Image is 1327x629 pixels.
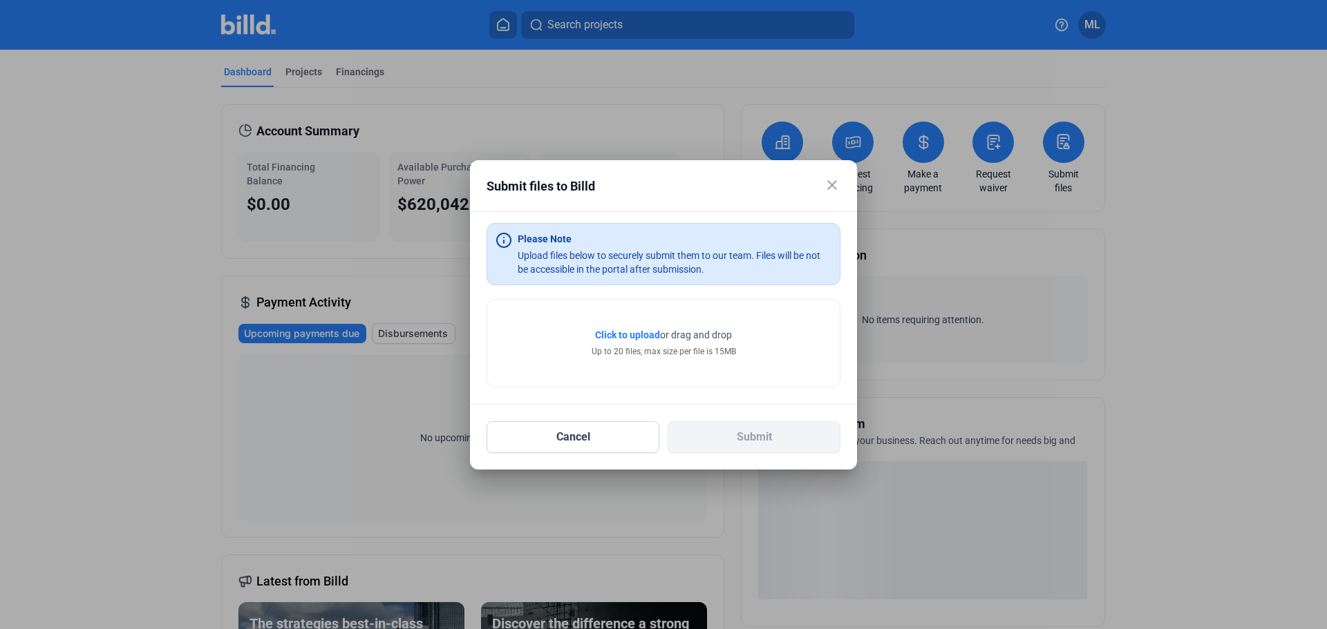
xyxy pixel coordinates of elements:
div: Upload files below to securely submit them to our team. Files will be not be accessible in the po... [518,249,831,276]
button: Submit [668,421,840,453]
div: Submit files to Billd [487,177,806,196]
mat-icon: close [824,177,840,193]
button: Cancel [487,421,659,453]
span: or drag and drop [660,328,732,342]
div: Up to 20 files, max size per file is 15MB [592,345,736,358]
div: Please Note [518,232,572,246]
span: Click to upload [595,329,660,340]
